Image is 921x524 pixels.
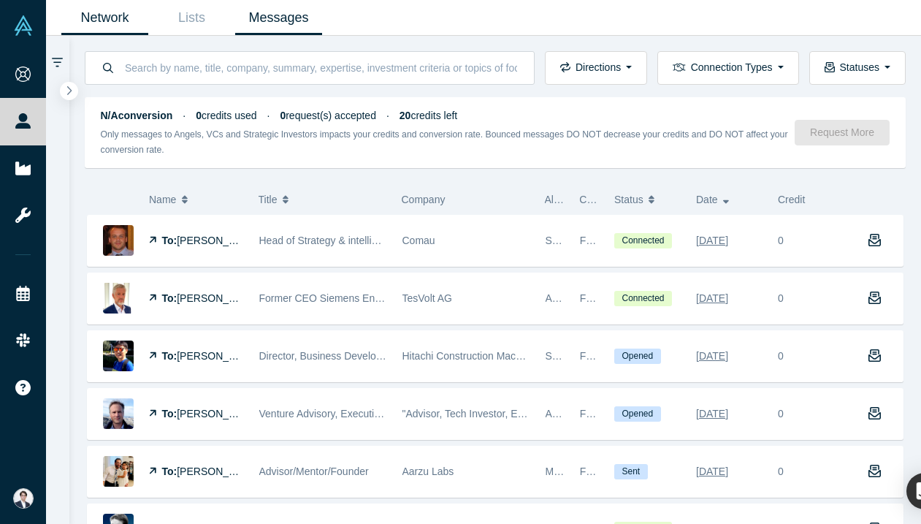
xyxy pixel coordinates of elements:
button: Connection Types [657,51,798,85]
span: credits left [400,110,457,121]
img: Alchemist Vault Logo [13,15,34,36]
strong: To: [162,408,177,419]
span: · [183,110,186,121]
span: Connection Type [579,194,656,205]
span: Founder Reachout [580,292,665,304]
button: Name [149,184,243,215]
span: Sent [614,464,648,479]
button: Status [614,184,681,215]
div: 0 [778,233,784,248]
span: Connected [614,233,672,248]
span: [PERSON_NAME] [177,466,261,477]
a: Network [61,1,148,35]
span: · [386,110,389,121]
div: 0 [778,291,784,306]
span: Former CEO Siemens Energy Management Division of SIEMENS AG [259,292,573,304]
a: Messages [235,1,322,35]
img: Swapnil Amin's Profile Image [103,456,134,487]
div: [DATE] [696,343,728,369]
img: Eisuke Shimizu's Account [13,488,34,509]
span: Founder Reachout [580,350,665,362]
strong: 0 [280,110,286,121]
span: [PERSON_NAME] [177,350,261,362]
button: Title [259,184,386,215]
span: Hitachi Construction Machinery [402,350,544,362]
div: [DATE] [696,459,728,485]
strong: To: [162,466,177,477]
span: Name [149,184,176,215]
span: Founder Reachout [580,466,665,477]
button: Directions [545,51,647,85]
span: Founder Reachout [580,408,665,419]
small: Only messages to Angels, VCs and Strategic Investors impacts your credits and conversion rate. Bo... [101,129,788,155]
strong: To: [162,292,177,304]
span: [PERSON_NAME] [177,408,261,419]
span: Founder Reachout [580,235,665,246]
span: Director, Business Development [259,350,405,362]
span: credits used [196,110,256,121]
span: TesVolt AG [402,292,452,304]
span: Head of Strategy & intelligence Comau (spin off of Stellantis) [259,235,534,246]
span: Angel, Mentor, Freelancer / Consultant, Service Provider, Channel Partner [546,408,881,419]
span: Mentor [546,466,578,477]
span: Alchemist Role [545,194,613,205]
div: 0 [778,349,784,364]
strong: To: [162,350,177,362]
span: Status [614,184,643,215]
span: Strategic Investor, Mentor, Freelancer / Consultant, Corporate Innovator [546,235,870,246]
span: Connected [614,291,672,306]
span: Credit [778,194,805,205]
img: Francesco Renelli's Profile Image [103,225,134,256]
span: · [267,110,270,121]
span: Strategic Investor, Corporate Innovator [546,350,721,362]
span: Aarzu Labs [402,466,454,477]
span: "Advisor, Tech Investor, Entrepreneur" [402,408,574,419]
span: request(s) accepted [280,110,376,121]
span: Opened [614,349,661,364]
span: Opened [614,406,661,422]
div: 0 [778,406,784,422]
div: [DATE] [696,228,728,254]
img: Ralf Christian's Profile Image [103,283,134,314]
strong: 0 [196,110,202,121]
button: Date [696,184,763,215]
span: Venture Advisory, Executive Management, VC [259,408,467,419]
span: Angel, Mentor, Service Provider [546,292,689,304]
a: Lists [148,1,235,35]
span: Comau [402,235,435,246]
span: Title [259,184,278,215]
span: Date [696,184,718,215]
span: [PERSON_NAME] [177,235,261,246]
input: Search by name, title, company, summary, expertise, investment criteria or topics of focus [123,50,519,85]
span: Company [402,194,446,205]
span: Advisor/Mentor/Founder [259,466,369,477]
strong: To: [162,235,177,246]
strong: N/A conversion [101,110,173,121]
div: [DATE] [696,401,728,427]
img: Moriwaki Kenichi's Profile Image [103,341,134,371]
button: Statuses [809,51,906,85]
div: 0 [778,464,784,479]
img: Thomas Vogel's Profile Image [103,398,134,429]
div: [DATE] [696,286,728,311]
strong: 20 [400,110,411,121]
span: [PERSON_NAME] [177,292,261,304]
